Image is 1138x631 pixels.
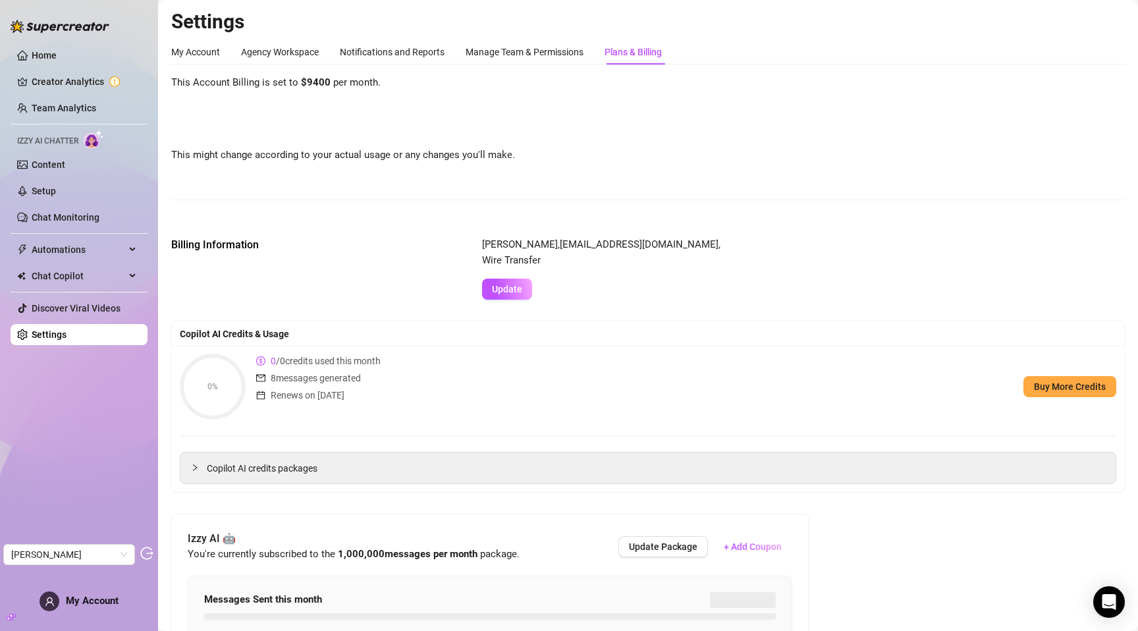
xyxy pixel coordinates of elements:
[188,548,520,560] span: You're currently subscribed to the package.
[605,45,662,59] div: Plans & Billing
[207,461,1105,476] span: Copilot AI credits packages
[482,237,720,268] span: [PERSON_NAME] , [EMAIL_ADDRESS][DOMAIN_NAME] , Wire Transfer
[1093,586,1125,618] div: Open Intercom Messenger
[32,103,96,113] a: Team Analytics
[180,453,1116,483] div: Copilot AI credits packages
[171,237,393,253] span: Billing Information
[140,547,153,560] span: logout
[271,354,381,368] span: / 0 credits used this month
[271,356,276,366] span: 0
[271,388,344,402] span: Renews on [DATE]
[11,545,127,564] span: john lawso
[724,541,782,552] span: + Add Coupon
[32,50,57,61] a: Home
[629,541,697,552] span: Update Package
[241,45,319,59] div: Agency Workspace
[171,9,1125,34] h2: Settings
[191,464,199,472] span: collapsed
[188,530,520,547] span: Izzy AI 🤖
[204,593,322,605] strong: Messages Sent this month
[32,239,125,260] span: Automations
[256,371,265,385] span: mail
[32,159,65,170] a: Content
[301,76,331,88] strong: $ 9400
[713,536,792,557] button: + Add Coupon
[180,383,246,391] span: 0%
[171,75,1125,91] span: This Account Billing is set to per month.
[66,595,119,607] span: My Account
[1034,381,1106,392] span: Buy More Credits
[492,284,522,294] span: Update
[180,327,1116,341] div: Copilot AI Credits & Usage
[466,45,583,59] div: Manage Team & Permissions
[32,303,121,314] a: Discover Viral Videos
[17,271,26,281] img: Chat Copilot
[1023,376,1116,397] button: Buy More Credits
[271,371,361,385] span: 8 messages generated
[32,186,56,196] a: Setup
[256,354,265,368] span: dollar-circle
[17,135,78,148] span: Izzy AI Chatter
[256,388,265,402] span: calendar
[84,130,104,149] img: AI Chatter
[32,265,125,287] span: Chat Copilot
[17,244,28,255] span: thunderbolt
[32,212,99,223] a: Chat Monitoring
[340,45,445,59] div: Notifications and Reports
[32,71,137,92] a: Creator Analytics exclamation-circle
[32,329,67,340] a: Settings
[171,148,1125,163] span: This might change according to your actual usage or any changes you'll make.
[11,20,109,33] img: logo-BBDzfeDw.svg
[338,548,477,560] strong: 1,000,000 messages per month
[45,597,55,607] span: user
[171,45,220,59] div: My Account
[7,613,16,622] span: build
[618,536,708,557] button: Update Package
[482,279,532,300] button: Update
